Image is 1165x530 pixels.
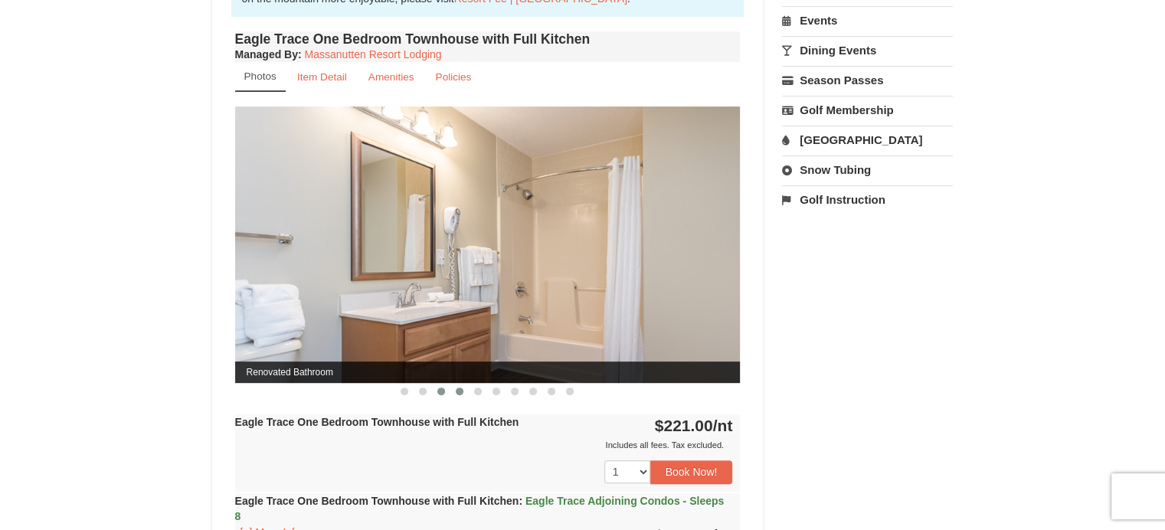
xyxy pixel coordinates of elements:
[650,460,733,483] button: Book Now!
[305,48,442,61] a: Massanutten Resort Lodging
[235,495,725,522] span: Eagle Trace Adjoining Condos - Sleeps 8
[287,62,357,92] a: Item Detail
[519,495,522,507] span: :
[782,6,953,34] a: Events
[235,62,286,92] a: Photos
[782,155,953,184] a: Snow Tubing
[782,96,953,124] a: Golf Membership
[782,66,953,94] a: Season Passes
[713,417,733,434] span: /nt
[235,495,725,522] strong: Eagle Trace One Bedroom Townhouse with Full Kitchen
[235,31,741,47] h4: Eagle Trace One Bedroom Townhouse with Full Kitchen
[235,362,740,383] span: Renovated Bathroom
[655,417,733,434] strong: $221.00
[782,185,953,214] a: Golf Instruction
[435,71,471,83] small: Policies
[235,437,733,453] div: Includes all fees. Tax excluded.
[358,62,424,92] a: Amenities
[782,126,953,154] a: [GEOGRAPHIC_DATA]
[782,36,953,64] a: Dining Events
[425,62,481,92] a: Policies
[297,71,347,83] small: Item Detail
[235,416,519,428] strong: Eagle Trace One Bedroom Townhouse with Full Kitchen
[368,71,414,83] small: Amenities
[235,106,740,383] img: Renovated Bathroom
[244,70,277,82] small: Photos
[235,48,302,61] strong: :
[235,48,298,61] span: Managed By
